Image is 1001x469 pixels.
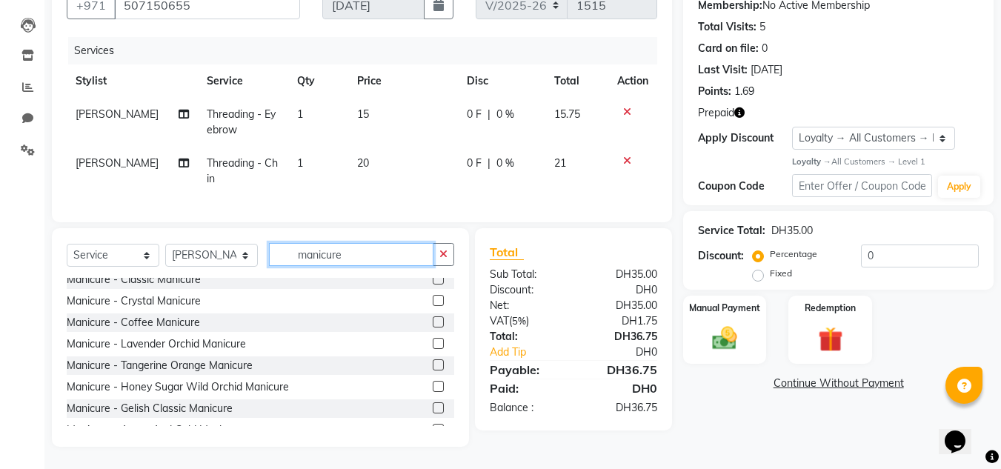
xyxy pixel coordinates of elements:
div: DH35.00 [573,267,668,282]
div: Manicure - Tangerine Orange Manicure [67,358,253,373]
input: Search or Scan [269,243,433,266]
th: Qty [288,64,348,98]
span: 0 % [496,107,514,122]
div: Manicure - Crystal Manicure [67,293,201,309]
span: Threading - Eyebrow [207,107,276,136]
span: 15 [357,107,369,121]
div: DH0 [590,345,669,360]
span: 15.75 [554,107,580,121]
div: Services [68,37,668,64]
span: 0 F [467,107,482,122]
div: Manicure - Argan And Gold Mask [67,422,225,438]
div: 0 [762,41,768,56]
div: Total Visits: [698,19,756,35]
span: [PERSON_NAME] [76,156,159,170]
div: Apply Discount [698,130,791,146]
label: Manual Payment [689,302,760,315]
button: Apply [938,176,980,198]
div: Manicure - Classic Manicure [67,272,201,287]
th: Total [545,64,608,98]
div: DH36.75 [573,361,668,379]
strong: Loyalty → [792,156,831,167]
div: Discount: [698,248,744,264]
a: Add Tip [479,345,589,360]
div: DH1.75 [573,313,668,329]
div: DH0 [573,282,668,298]
div: All Customers → Level 1 [792,156,979,168]
span: | [488,107,490,122]
div: DH0 [573,379,668,397]
div: Last Visit: [698,62,748,78]
img: _gift.svg [811,324,851,354]
span: 1 [297,156,303,170]
div: DH35.00 [771,223,813,239]
span: Total [490,245,524,260]
label: Fixed [770,267,792,280]
div: ( ) [479,313,573,329]
div: Points: [698,84,731,99]
div: Card on file: [698,41,759,56]
label: Redemption [805,302,856,315]
th: Service [198,64,288,98]
span: 0 % [496,156,514,171]
div: Manicure - Honey Sugar Wild Orchid Manicure [67,379,289,395]
div: Sub Total: [479,267,573,282]
div: Manicure - Gelish Classic Manicure [67,401,233,416]
div: Manicure - Coffee Manicure [67,315,200,330]
div: Service Total: [698,223,765,239]
div: 1.69 [734,84,754,99]
span: Prepaid [698,105,734,121]
span: | [488,156,490,171]
input: Enter Offer / Coupon Code [792,174,932,197]
th: Action [608,64,657,98]
div: DH36.75 [573,400,668,416]
span: 21 [554,156,566,170]
div: Net: [479,298,573,313]
span: 1 [297,107,303,121]
span: [PERSON_NAME] [76,107,159,121]
div: Manicure - Lavender Orchid Manicure [67,336,246,352]
div: Total: [479,329,573,345]
span: 0 F [467,156,482,171]
span: 20 [357,156,369,170]
div: Discount: [479,282,573,298]
div: DH35.00 [573,298,668,313]
img: _cash.svg [705,324,745,352]
th: Stylist [67,64,198,98]
span: Threading - Chin [207,156,278,185]
iframe: chat widget [939,410,986,454]
div: Paid: [479,379,573,397]
span: 5% [512,315,526,327]
div: Balance : [479,400,573,416]
th: Disc [458,64,546,98]
div: Coupon Code [698,179,791,194]
div: [DATE] [751,62,782,78]
label: Percentage [770,247,817,261]
span: VAT [490,314,509,327]
div: 5 [759,19,765,35]
div: Payable: [479,361,573,379]
th: Price [348,64,458,98]
a: Continue Without Payment [686,376,991,391]
div: DH36.75 [573,329,668,345]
